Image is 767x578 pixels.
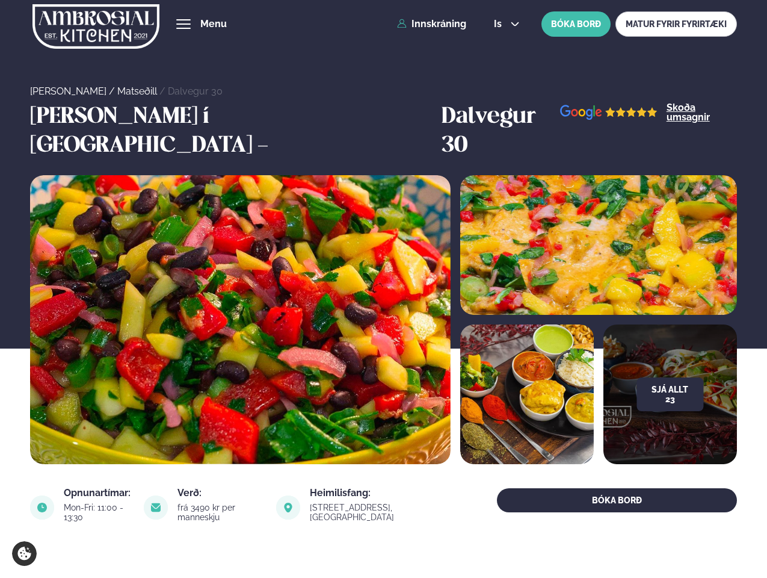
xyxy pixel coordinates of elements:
span: is [494,19,505,29]
img: image alt [460,175,737,315]
a: Dalvegur 30 [168,85,223,97]
img: image alt [460,325,594,464]
button: BÓKA BORÐ [541,11,611,37]
div: [STREET_ADDRESS], [GEOGRAPHIC_DATA] [310,503,454,522]
span: / [109,85,117,97]
span: / [159,85,168,97]
button: Sjá allt 23 [636,378,703,411]
a: link [310,510,454,524]
a: MATUR FYRIR FYRIRTÆKI [615,11,737,37]
a: Skoða umsagnir [667,103,737,122]
button: BÓKA BORÐ [497,488,736,512]
h3: [PERSON_NAME] í [GEOGRAPHIC_DATA] - [30,103,436,161]
img: image alt [30,175,450,464]
a: Cookie settings [12,541,37,566]
a: [PERSON_NAME] [30,85,106,97]
img: logo [32,2,159,51]
button: hamburger [176,17,191,31]
div: Verð: [177,488,263,498]
img: image alt [144,496,168,520]
div: Mon-Fri: 11:00 - 13:30 [64,503,131,522]
img: image alt [560,105,658,120]
a: Matseðill [117,85,157,97]
div: Opnunartímar: [64,488,131,498]
div: Heimilisfang: [310,488,454,498]
img: image alt [30,496,54,520]
div: frá 3490 kr per manneskju [177,503,263,522]
img: image alt [276,496,300,520]
button: is [484,19,529,29]
a: Innskráning [397,19,466,30]
h3: Dalvegur 30 [442,103,560,161]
